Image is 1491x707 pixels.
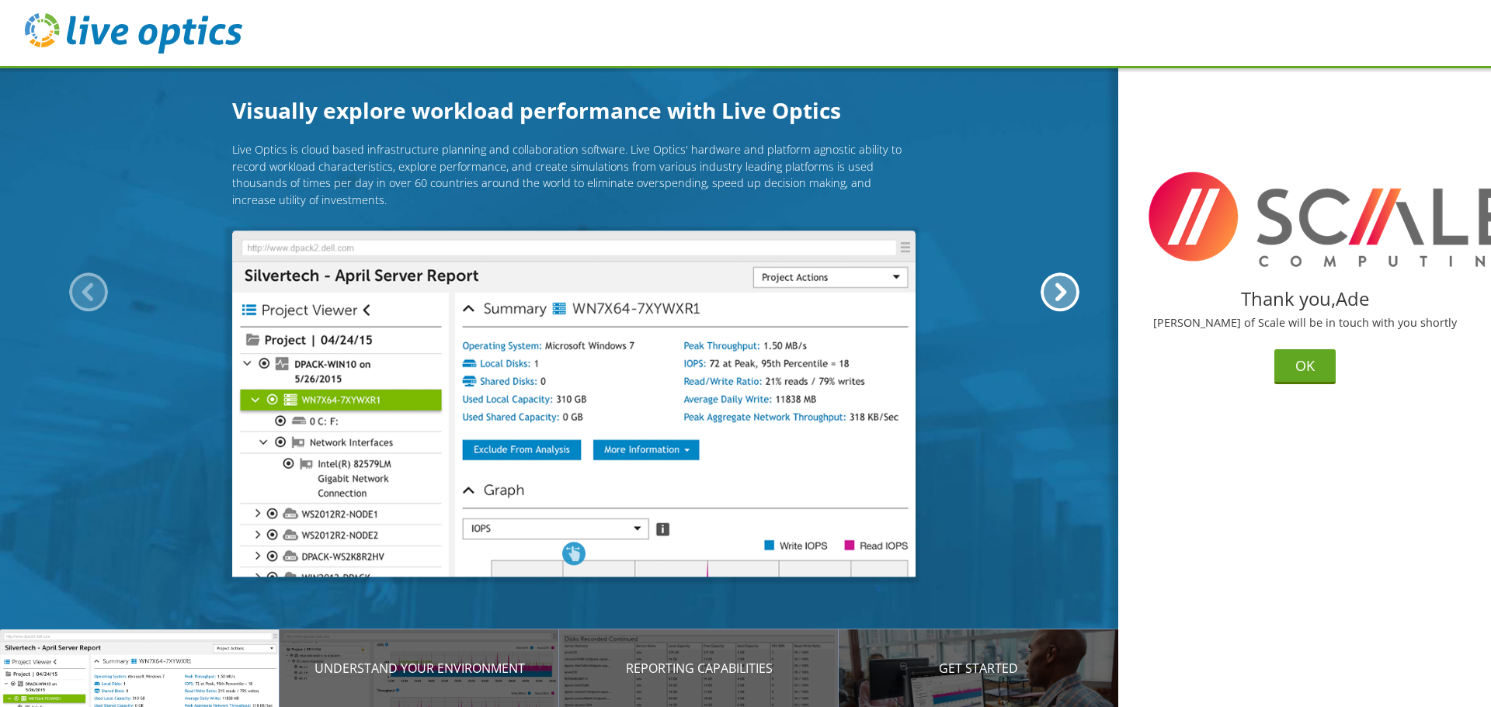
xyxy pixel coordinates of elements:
[1336,286,1369,311] span: Ade
[1131,317,1479,328] p: [PERSON_NAME] of Scale will be in touch with you shortly
[1131,289,1479,308] h2: Thank you,
[280,659,559,678] p: Understand your environment
[232,94,916,126] h1: Visually explore workload performance with Live Optics
[25,13,242,54] img: live_optics_svg.svg
[232,141,916,208] p: Live Optics is cloud based infrastructure planning and collaboration software. Live Optics' hardw...
[559,659,839,678] p: Reporting Capabilities
[1274,349,1336,384] button: OK
[839,659,1118,678] p: Get Started
[232,231,916,577] img: Introducing Live Optics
